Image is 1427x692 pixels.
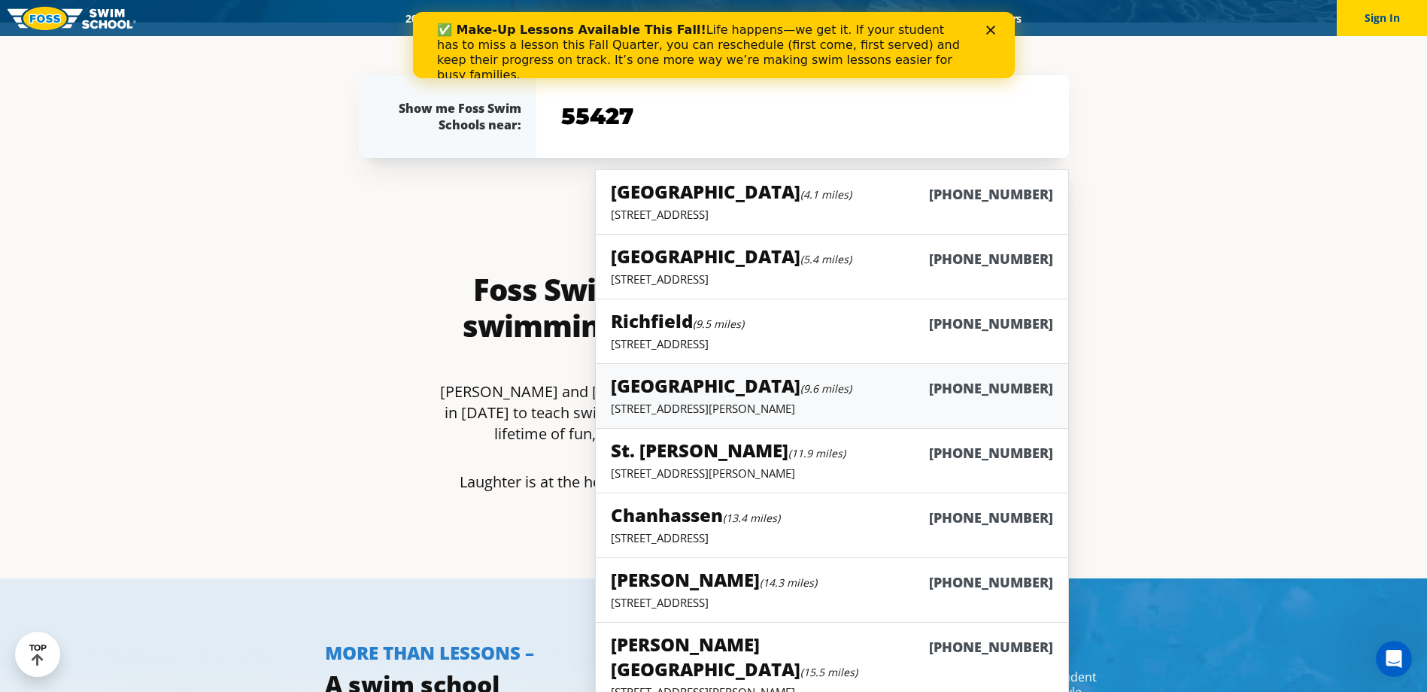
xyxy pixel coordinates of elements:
small: (11.9 miles) [788,446,846,460]
iframe: Intercom live chat banner [413,12,1015,78]
div: TOP [29,643,47,666]
a: Careers [972,11,1034,26]
h5: [GEOGRAPHIC_DATA] [611,244,852,269]
p: [STREET_ADDRESS] [611,336,1052,351]
a: Swim Path® Program [550,11,682,26]
h6: [PHONE_NUMBER] [929,379,1053,398]
h5: Chanhassen [611,502,780,527]
h6: [PHONE_NUMBER] [929,250,1053,269]
small: (4.1 miles) [800,187,852,202]
h5: [GEOGRAPHIC_DATA] [611,179,852,204]
div: Close [573,14,588,23]
h6: [PHONE_NUMBER] [929,508,1053,527]
h6: [PHONE_NUMBER] [929,638,1053,681]
p: [STREET_ADDRESS] [611,595,1052,610]
a: Blog [925,11,972,26]
p: [STREET_ADDRESS] [611,530,1052,545]
small: (14.3 miles) [760,575,817,590]
b: ✅ Make-Up Lessons Available This Fall! [24,11,293,25]
small: (9.6 miles) [800,381,852,396]
a: Schools [487,11,550,26]
input: YOUR ZIP CODE [557,95,1048,138]
a: 2025 Calendar [393,11,487,26]
a: [GEOGRAPHIC_DATA](9.6 miles)[PHONE_NUMBER][STREET_ADDRESS][PERSON_NAME] [595,363,1068,429]
iframe: Intercom live chat [1376,641,1412,677]
a: Richfield(9.5 miles)[PHONE_NUMBER][STREET_ADDRESS] [595,299,1068,364]
small: (9.5 miles) [693,317,744,331]
small: (5.4 miles) [800,252,852,266]
a: [GEOGRAPHIC_DATA](4.1 miles)[PHONE_NUMBER][STREET_ADDRESS] [595,169,1068,235]
small: (15.5 miles) [800,665,858,679]
div: Life happens—we get it. If your student has to miss a lesson this Fall Quarter, you can reschedul... [24,11,554,71]
a: Chanhassen(13.4 miles)[PHONE_NUMBER][STREET_ADDRESS] [595,493,1068,558]
h5: [PERSON_NAME][GEOGRAPHIC_DATA] [611,632,928,681]
a: [GEOGRAPHIC_DATA](5.4 miles)[PHONE_NUMBER][STREET_ADDRESS] [595,234,1068,299]
h5: [GEOGRAPHIC_DATA] [611,373,852,398]
h6: [PHONE_NUMBER] [929,573,1053,592]
p: [STREET_ADDRESS] [611,272,1052,287]
p: [STREET_ADDRESS][PERSON_NAME] [611,401,1052,416]
h6: [PHONE_NUMBER] [929,185,1053,204]
a: Swim Like [PERSON_NAME] [766,11,925,26]
h5: St. [PERSON_NAME] [611,438,846,463]
a: [PERSON_NAME](14.3 miles)[PHONE_NUMBER][STREET_ADDRESS] [595,557,1068,623]
img: FOSS Swim School Logo [8,7,136,30]
h6: [PHONE_NUMBER] [929,444,1053,463]
div: Show me Foss Swim Schools near: [389,100,521,133]
h6: [PHONE_NUMBER] [929,314,1053,333]
a: About FOSS [682,11,766,26]
small: (13.4 miles) [723,511,780,525]
h5: Richfield [611,308,744,333]
h5: [PERSON_NAME] [611,567,817,592]
p: [STREET_ADDRESS][PERSON_NAME] [611,466,1052,481]
a: St. [PERSON_NAME](11.9 miles)[PHONE_NUMBER][STREET_ADDRESS][PERSON_NAME] [595,428,1068,493]
p: [STREET_ADDRESS] [611,207,1052,222]
span: MORE THAN LESSONS – [325,640,534,665]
